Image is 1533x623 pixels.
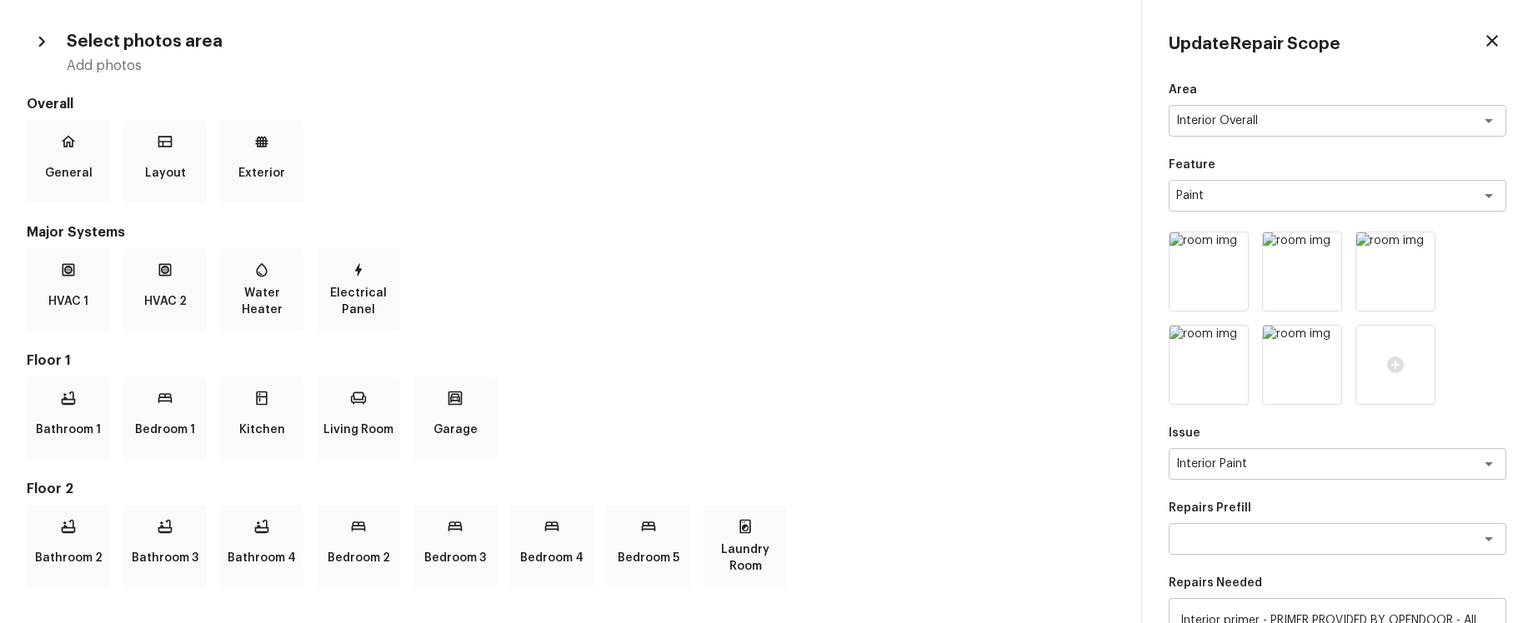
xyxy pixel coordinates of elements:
[1263,232,1341,311] img: room img
[67,31,223,52] h4: Select photos area
[67,57,1115,75] h5: Add photos
[433,413,478,446] p: Garage
[1169,575,1506,591] p: Repairs Needed
[27,95,1115,113] h5: Overall
[35,541,103,575] p: Bathroom 2
[132,541,198,575] p: Bathroom 3
[27,480,1115,498] h5: Floor 2
[1477,527,1500,551] button: Open
[1170,232,1248,311] img: room img
[144,285,187,318] p: HVAC 2
[27,223,1115,242] h5: Major Systems
[223,285,300,318] p: Water Heater
[1170,326,1248,404] img: room img
[1176,456,1452,472] textarea: Interior Paint
[1169,33,1340,55] h4: Update Repair Scope
[1176,112,1452,129] textarea: Interior Overall
[1169,425,1506,441] p: Issue
[323,413,393,446] p: Living Room
[1169,82,1506,98] p: Area
[1263,326,1341,404] img: room img
[424,541,486,575] p: Bedroom 3
[1356,232,1435,311] img: room img
[228,541,296,575] p: Bathroom 4
[1477,452,1500,476] button: Open
[707,541,784,575] p: Laundry Room
[1169,500,1506,516] p: Repairs Prefill
[45,157,93,190] p: General
[1176,187,1452,204] textarea: Paint
[36,413,101,446] p: Bathroom 1
[1169,157,1506,173] p: Feature
[145,157,186,190] p: Layout
[1477,109,1500,132] button: Open
[27,351,1115,370] h5: Floor 1
[48,285,88,318] p: HVAC 1
[239,413,285,446] p: Kitchen
[238,157,285,190] p: Exterior
[328,541,390,575] p: Bedroom 2
[520,541,584,575] p: Bedroom 4
[320,285,397,318] p: Electrical Panel
[135,413,195,446] p: Bedroom 1
[1477,184,1500,207] button: Open
[618,541,679,575] p: Bedroom 5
